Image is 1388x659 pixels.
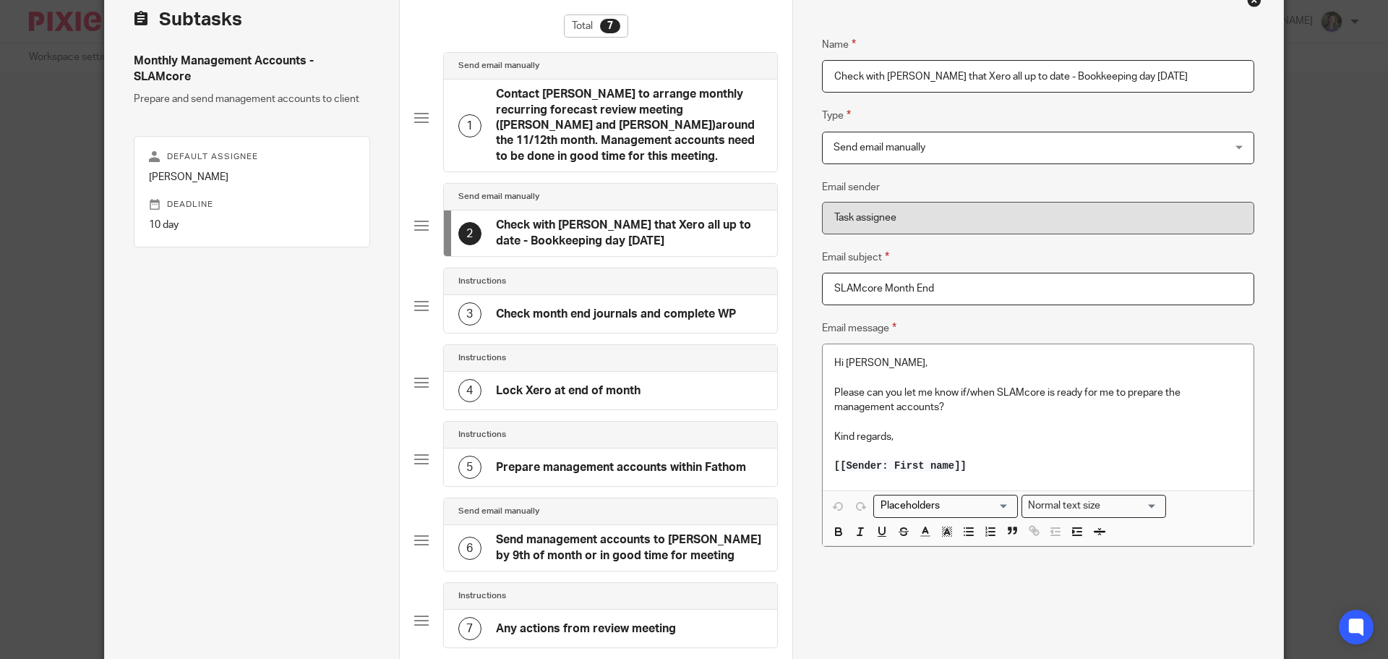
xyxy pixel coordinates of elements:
h4: Instructions [458,590,506,602]
p: [PERSON_NAME] [149,170,355,184]
div: Search for option [873,495,1018,517]
div: 1 [458,114,481,137]
h4: Send email manually [458,506,539,517]
div: 3 [458,302,481,326]
span: [[Sender: First name]] [834,460,967,472]
h4: Check with [PERSON_NAME] that Xero all up to date - Bookkeeping day [DATE] [496,218,763,249]
div: 2 [458,222,481,245]
input: Search for option [875,498,1009,514]
h4: Lock Xero at end of month [496,383,641,399]
h4: Instructions [458,276,506,287]
div: 7 [458,617,481,640]
h4: Send management accounts to [PERSON_NAME] by 9th of month or in good time for meeting [496,532,763,564]
label: Email subject [822,249,889,265]
div: Search for option [1021,495,1166,517]
p: Prepare and send management accounts to client [134,92,370,106]
span: Send email manually [834,143,925,153]
div: Text styles [1021,495,1166,517]
label: Email message [822,320,896,336]
h4: Monthly Management Accounts - SLAMcore [134,54,370,85]
p: Default assignee [149,151,355,163]
h4: Instructions [458,352,506,364]
h2: Subtasks [134,7,242,32]
div: 4 [458,379,481,402]
h4: Instructions [458,429,506,441]
p: 10 day [149,218,355,232]
p: Please can you let me know if/when SLAMcore is ready for me to prepare the management accounts? [834,386,1242,415]
h4: Check month end journals and complete WP [496,307,736,322]
label: Name [822,36,856,53]
div: 6 [458,537,481,560]
input: Subject [822,273,1254,305]
div: 5 [458,456,481,479]
label: Email sender [822,180,880,195]
input: Search for option [1105,498,1157,514]
p: Kind regards, [834,430,1242,444]
h4: Prepare management accounts within Fathom [496,460,746,475]
div: Placeholders [873,495,1018,517]
label: Type [822,107,851,124]
div: 7 [600,19,620,33]
h4: Send email manually [458,191,539,203]
h4: Any actions from review meeting [496,621,676,637]
div: Total [564,14,628,38]
p: Hi [PERSON_NAME], [834,356,1242,370]
h4: Send email manually [458,60,539,72]
p: Deadline [149,199,355,211]
h4: Contact [PERSON_NAME] to arrange monthly recurring forecast review meeting ([PERSON_NAME] and [PE... [496,87,763,164]
span: Normal text size [1025,498,1104,514]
